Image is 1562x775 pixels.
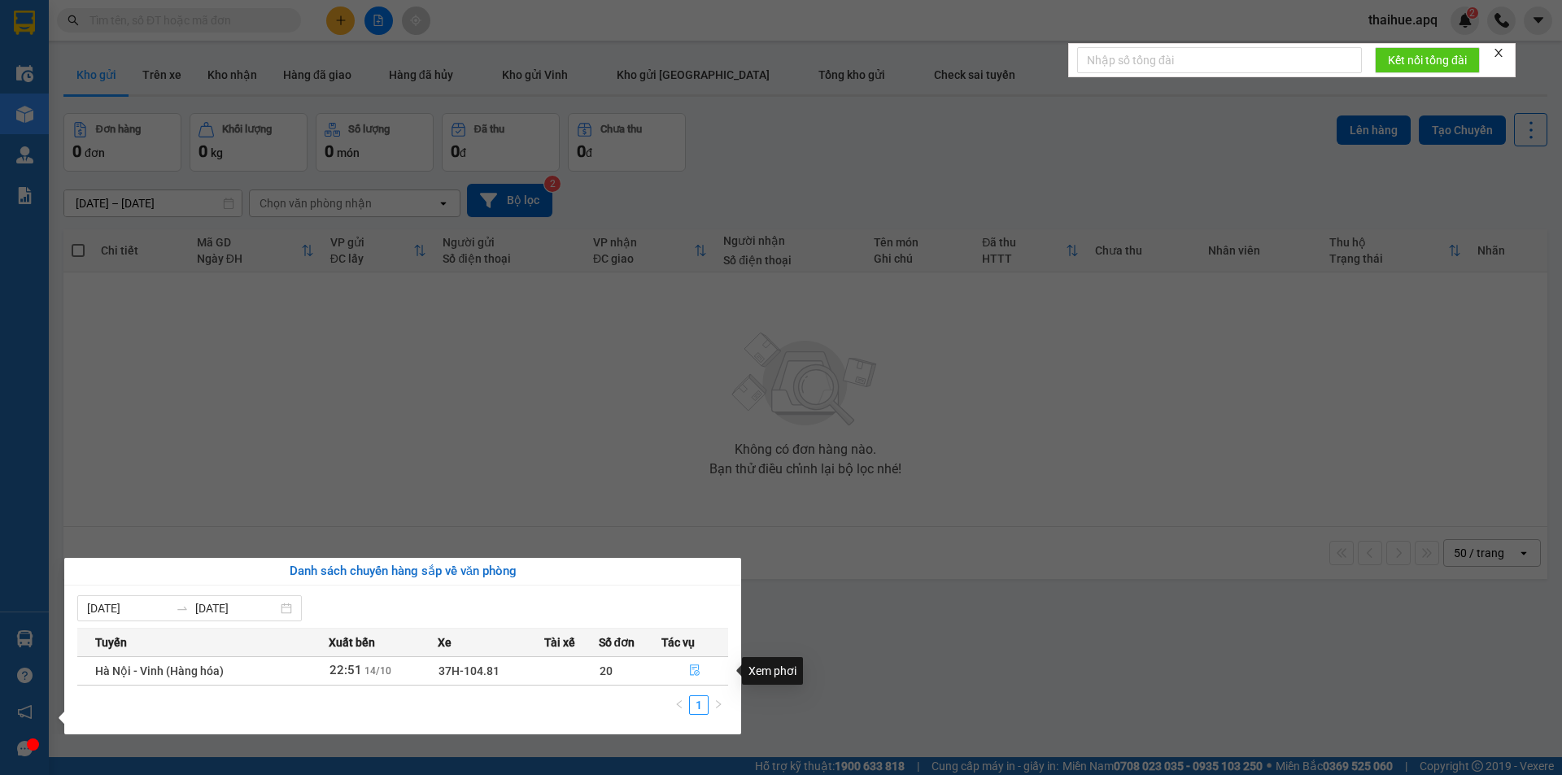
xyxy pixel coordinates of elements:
[329,663,362,677] span: 22:51
[689,664,700,677] span: file-done
[77,562,728,581] div: Danh sách chuyến hàng sắp về văn phòng
[195,599,277,617] input: Đến ngày
[176,602,189,615] span: swap-right
[329,633,375,651] span: Xuất bến
[709,695,728,715] li: Next Page
[95,633,127,651] span: Tuyến
[544,633,575,651] span: Tài xế
[600,664,613,677] span: 20
[438,633,452,651] span: Xe
[87,599,169,617] input: Từ ngày
[670,695,689,715] li: Previous Page
[713,699,723,709] span: right
[662,658,727,684] button: file-done
[709,695,728,715] button: right
[1493,47,1504,59] span: close
[364,665,391,677] span: 14/10
[674,699,684,709] span: left
[661,633,695,651] span: Tác vụ
[1375,47,1480,73] button: Kết nối tổng đài
[176,602,189,615] span: to
[95,664,224,677] span: Hà Nội - Vinh (Hàng hóa)
[1077,47,1362,73] input: Nhập số tổng đài
[438,664,500,677] span: 37H-104.81
[599,633,635,651] span: Số đơn
[670,695,689,715] button: left
[690,696,708,714] a: 1
[742,657,803,685] div: Xem phơi
[1388,51,1467,69] span: Kết nối tổng đài
[689,695,709,715] li: 1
